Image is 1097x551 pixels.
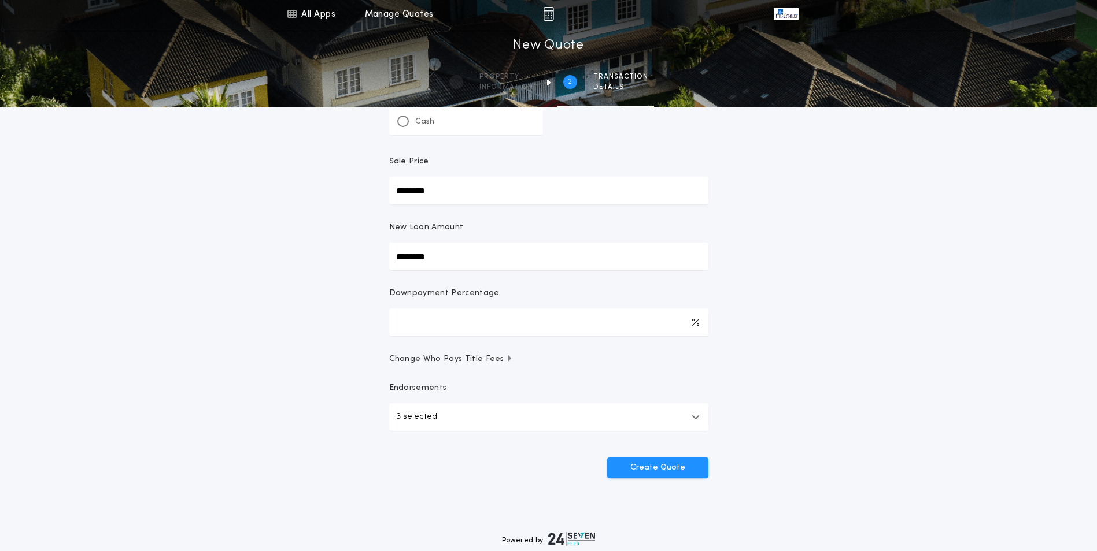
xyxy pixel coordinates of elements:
button: Change Who Pays Title Fees [389,353,708,365]
p: Endorsements [389,382,708,394]
span: Property [479,72,533,81]
span: Transaction [593,72,648,81]
span: details [593,83,648,92]
input: Downpayment Percentage [389,308,708,336]
span: information [479,83,533,92]
p: Sale Price [389,156,429,167]
img: vs-icon [774,8,798,20]
h2: 2 [568,77,572,87]
div: Powered by [502,532,596,546]
p: Cash [415,116,434,128]
span: Change Who Pays Title Fees [389,353,514,365]
input: Sale Price [389,177,708,204]
button: 3 selected [389,403,708,431]
button: Create Quote [607,457,708,478]
input: New Loan Amount [389,243,708,270]
p: New Loan Amount [389,222,464,233]
img: img [543,7,554,21]
p: Downpayment Percentage [389,288,500,299]
p: 3 selected [396,410,437,424]
img: logo [548,532,596,546]
h1: New Quote [513,36,583,55]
